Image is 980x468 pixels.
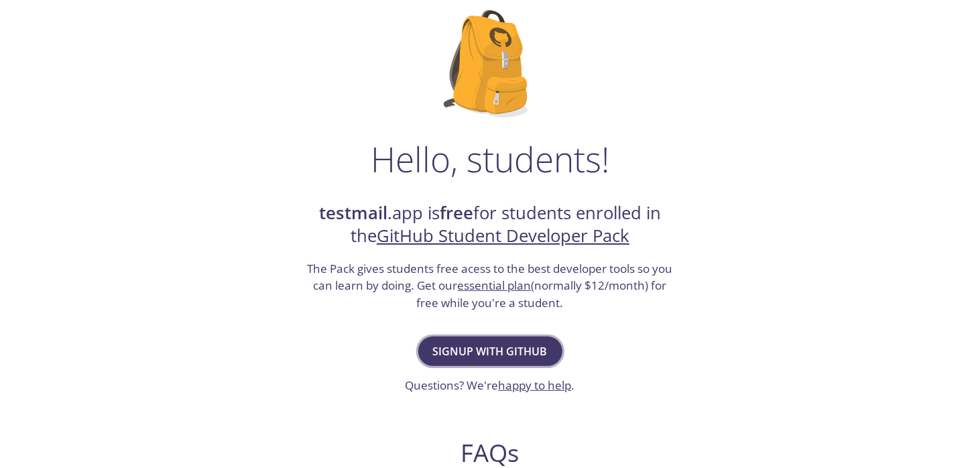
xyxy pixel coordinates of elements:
h2: .app is for students enrolled in the [306,202,674,248]
h3: Questions? We're . [406,377,575,394]
a: essential plan [458,278,532,293]
a: happy to help [499,377,572,393]
strong: free [440,201,473,225]
button: Signup with GitHub [418,337,562,366]
h1: Hello, students! [371,139,609,179]
span: Signup with GitHub [433,342,548,361]
h3: The Pack gives students free acess to the best developer tools so you can learn by doing. Get our... [306,260,674,312]
img: github-student-backpack.png [444,10,537,117]
h2: FAQs [233,438,747,468]
strong: testmail [319,201,387,225]
a: GitHub Student Developer Pack [377,224,629,247]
